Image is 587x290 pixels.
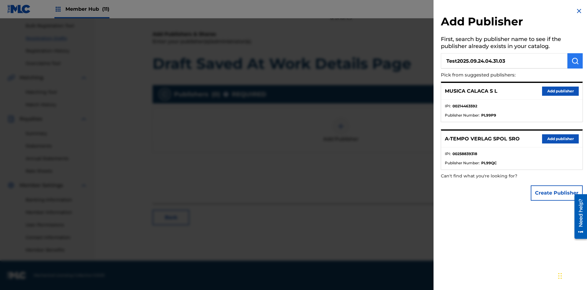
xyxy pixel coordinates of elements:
p: A-TEMPO VERLAG SPOL SRO [445,135,520,143]
strong: PL99QC [481,160,497,166]
input: Search publisher's name [441,53,567,69]
p: Pick from suggested publishers: [441,69,548,82]
span: Member Hub [65,6,109,13]
strong: PL99P9 [481,113,496,118]
div: Drag [558,267,562,285]
span: Publisher Number : [445,113,480,118]
img: Search Works [571,57,579,65]
iframe: Chat Widget [556,261,587,290]
img: Top Rightsholders [54,6,62,13]
iframe: Resource Center [570,192,587,242]
span: IPI : [445,103,451,109]
button: Add publisher [542,87,579,96]
p: Can't find what you're looking for? [441,170,548,182]
strong: 00214463592 [452,103,477,109]
button: Create Publisher [531,185,583,201]
strong: 00258839318 [452,151,477,157]
span: (11) [102,6,109,12]
h2: Add Publisher [441,15,583,30]
img: MLC Logo [7,5,31,13]
span: Publisher Number : [445,160,480,166]
p: MUSICA CALACA S L [445,87,497,95]
h5: First, search by publisher name to see if the publisher already exists in your catalog. [441,34,583,53]
span: IPI : [445,151,451,157]
button: Add publisher [542,134,579,143]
